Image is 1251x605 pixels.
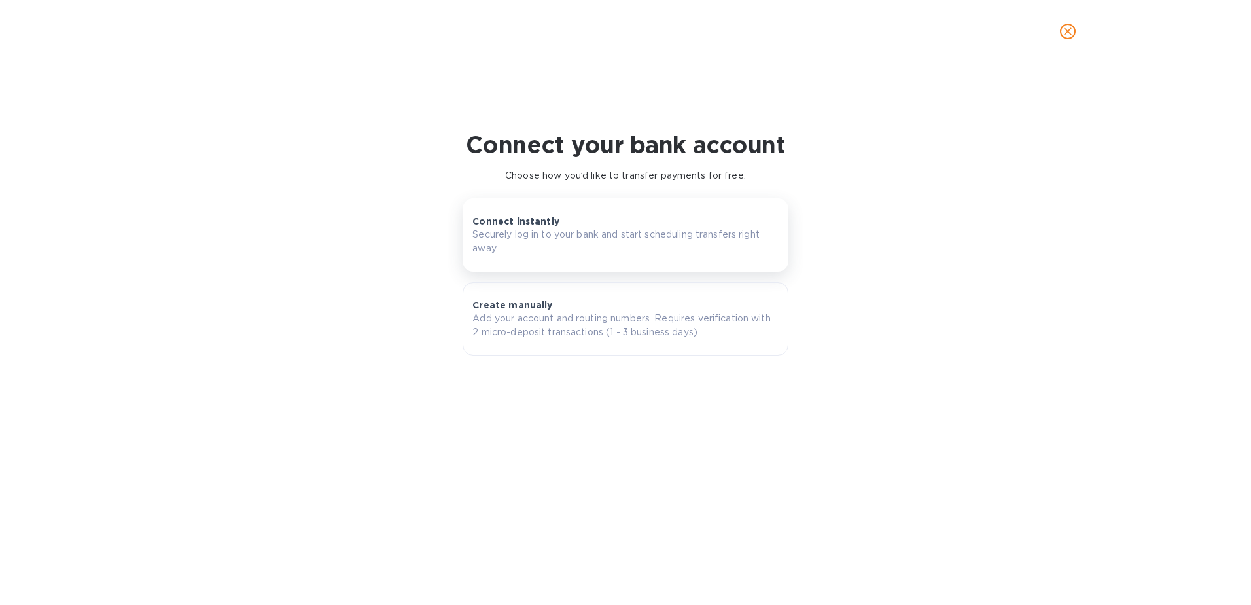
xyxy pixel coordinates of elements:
[472,228,778,255] p: Securely log in to your bank and start scheduling transfers right away.
[1052,16,1084,47] button: close
[472,299,552,312] p: Create manually
[472,312,778,339] p: Add your account and routing numbers. Requires verification with 2 micro-deposit transactions (1 ...
[463,282,788,356] button: Create manuallyAdd your account and routing numbers. Requires verification with 2 micro-deposit t...
[505,169,746,183] p: Choose how you’d like to transfer payments for free.
[463,198,788,272] button: Connect instantlySecurely log in to your bank and start scheduling transfers right away.
[466,131,785,158] h1: Connect your bank account
[472,215,559,228] p: Connect instantly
